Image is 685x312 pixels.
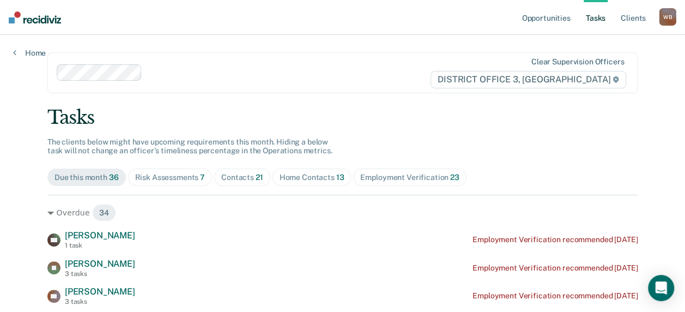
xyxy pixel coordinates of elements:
[659,8,676,26] div: W B
[256,173,263,182] span: 21
[65,259,135,269] span: [PERSON_NAME]
[65,286,135,297] span: [PERSON_NAME]
[54,173,119,182] div: Due this month
[221,173,263,182] div: Contacts
[531,57,624,67] div: Clear supervision officers
[109,173,119,182] span: 36
[360,173,459,182] div: Employment Verification
[47,204,638,221] div: Overdue 34
[336,173,344,182] span: 13
[65,242,135,249] div: 1 task
[450,173,459,182] span: 23
[65,230,135,241] span: [PERSON_NAME]
[200,173,205,182] span: 7
[648,275,674,301] div: Open Intercom Messenger
[659,8,676,26] button: WB
[9,11,61,23] img: Recidiviz
[65,270,135,278] div: 3 tasks
[65,298,135,305] div: 3 tasks
[47,106,638,129] div: Tasks
[92,204,116,221] span: 34
[47,137,332,155] span: The clients below might have upcoming requirements this month. Hiding a below task will not chang...
[472,235,638,244] div: Employment Verification recommended [DATE]
[431,71,626,88] span: DISTRICT OFFICE 3, [GEOGRAPHIC_DATA]
[13,48,46,58] a: Home
[135,173,205,182] div: Risk Assessments
[280,173,344,182] div: Home Contacts
[472,263,638,273] div: Employment Verification recommended [DATE]
[472,291,638,301] div: Employment Verification recommended [DATE]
